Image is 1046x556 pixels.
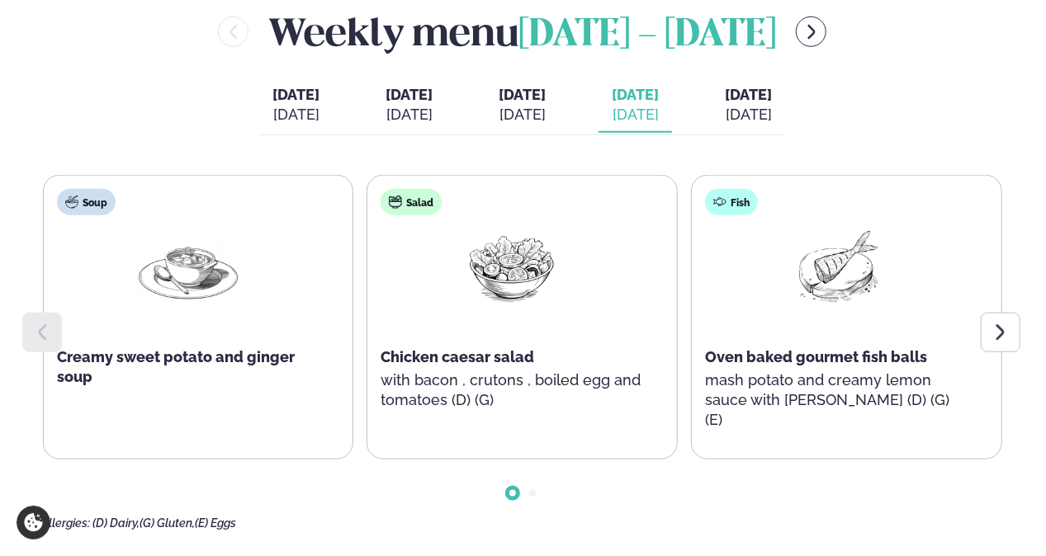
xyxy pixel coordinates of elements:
[92,516,140,530] span: (D) Dairy,
[485,78,559,133] button: [DATE] [DATE]
[612,86,659,103] span: [DATE]
[41,516,90,530] span: Allergies:
[712,78,785,133] button: [DATE] [DATE]
[713,196,727,209] img: fish.svg
[259,78,333,133] button: [DATE] [DATE]
[140,516,195,530] span: (G) Gluten,
[381,189,442,215] div: Salad
[57,189,116,215] div: Soup
[272,105,319,125] div: [DATE]
[705,370,968,430] p: mash potato and creamy lemon sauce with [PERSON_NAME] (D) (G) (E)
[518,17,776,54] span: [DATE] - [DATE]
[272,86,319,103] span: [DATE]
[725,86,772,103] span: [DATE]
[135,229,241,305] img: Soup.png
[386,105,433,125] div: [DATE]
[499,105,546,125] div: [DATE]
[372,78,446,133] button: [DATE] [DATE]
[65,196,78,209] img: soup.svg
[381,348,534,365] span: Chicken caesar salad
[599,78,672,133] button: [DATE] [DATE]
[459,229,565,305] img: Salad.png
[796,16,826,47] button: menu-btn-right
[218,16,248,47] button: menu-btn-left
[386,85,433,105] span: [DATE]
[17,506,50,540] a: Cookie settings
[705,189,758,215] div: Fish
[705,348,927,365] span: Oven baked gourmet fish balls
[725,105,772,125] div: [DATE]
[499,86,546,103] span: [DATE]
[612,105,659,125] div: [DATE]
[268,5,776,59] h2: Weekly menu
[195,516,236,530] span: (E) Eggs
[529,490,536,497] span: Go to slide 2
[509,490,516,497] span: Go to slide 1
[783,229,889,305] img: Fish.png
[381,370,643,410] p: with bacon , crutons , boiled egg and tomatoes (D) (G)
[389,196,402,209] img: salad.svg
[57,348,295,385] span: Creamy sweet potato and ginger soup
